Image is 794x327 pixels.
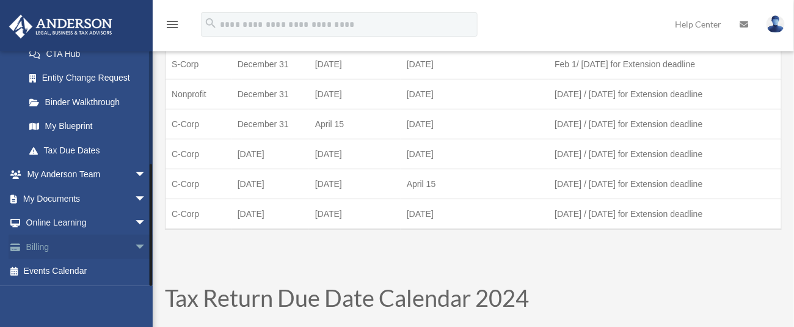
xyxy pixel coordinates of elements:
[9,163,165,187] a: My Anderson Teamarrow_drop_down
[309,50,401,79] td: [DATE]
[166,169,231,199] td: C-Corp
[5,15,116,39] img: Anderson Advisors Platinum Portal
[231,79,309,109] td: December 31
[401,199,548,230] td: [DATE]
[548,109,781,139] td: [DATE] / [DATE] for Extension deadline
[166,109,231,139] td: C-Corp
[231,139,309,169] td: [DATE]
[17,42,165,66] a: CTA Hub
[134,211,159,236] span: arrow_drop_down
[309,79,401,109] td: [DATE]
[134,186,159,211] span: arrow_drop_down
[17,138,159,163] a: Tax Due Dates
[204,17,217,30] i: search
[166,199,231,230] td: C-Corp
[548,139,781,169] td: [DATE] / [DATE] for Extension deadline
[309,199,401,230] td: [DATE]
[165,286,782,315] h1: Tax Return Due Date Calendar 2024
[165,21,180,32] a: menu
[548,169,781,199] td: [DATE] / [DATE] for Extension deadline
[166,79,231,109] td: Nonprofit
[134,235,159,260] span: arrow_drop_down
[548,199,781,230] td: [DATE] / [DATE] for Extension deadline
[548,50,781,79] td: Feb 1/ [DATE] for Extension deadline
[17,114,165,139] a: My Blueprint
[166,50,231,79] td: S-Corp
[767,15,785,33] img: User Pic
[401,79,548,109] td: [DATE]
[9,186,165,211] a: My Documentsarrow_drop_down
[9,211,165,235] a: Online Learningarrow_drop_down
[9,235,165,259] a: Billingarrow_drop_down
[401,139,548,169] td: [DATE]
[309,169,401,199] td: [DATE]
[401,169,548,199] td: April 15
[548,79,781,109] td: [DATE] / [DATE] for Extension deadline
[17,66,165,90] a: Entity Change Request
[134,163,159,188] span: arrow_drop_down
[401,109,548,139] td: [DATE]
[231,50,309,79] td: December 31
[231,109,309,139] td: December 31
[165,17,180,32] i: menu
[166,139,231,169] td: C-Corp
[9,259,165,284] a: Events Calendar
[309,139,401,169] td: [DATE]
[231,199,309,230] td: [DATE]
[17,90,165,114] a: Binder Walkthrough
[401,50,548,79] td: [DATE]
[309,109,401,139] td: April 15
[231,169,309,199] td: [DATE]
